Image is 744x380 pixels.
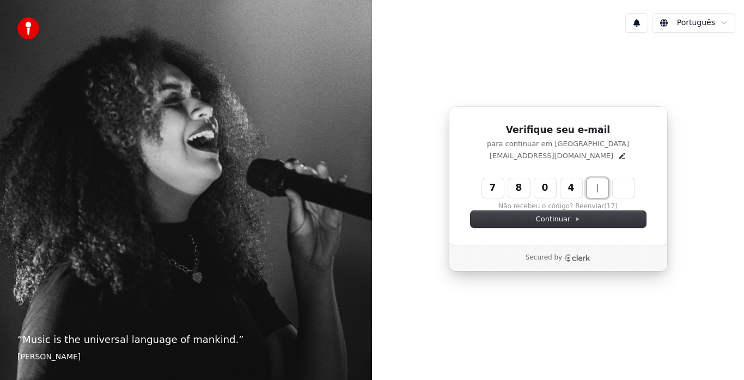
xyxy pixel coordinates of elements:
p: para continuar em [GEOGRAPHIC_DATA] [471,139,646,149]
h1: Verifique seu e-mail [471,124,646,137]
img: youka [17,17,39,39]
a: Clerk logo [564,254,590,262]
footer: [PERSON_NAME] [17,352,355,363]
button: Continuar [471,211,646,227]
span: Continuar [536,214,581,224]
p: [EMAIL_ADDRESS][DOMAIN_NAME] [490,151,613,161]
p: “ Music is the universal language of mankind. ” [17,332,355,347]
input: Enter verification code [482,178,656,198]
p: Secured by [526,254,562,262]
button: Edit [618,152,626,160]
